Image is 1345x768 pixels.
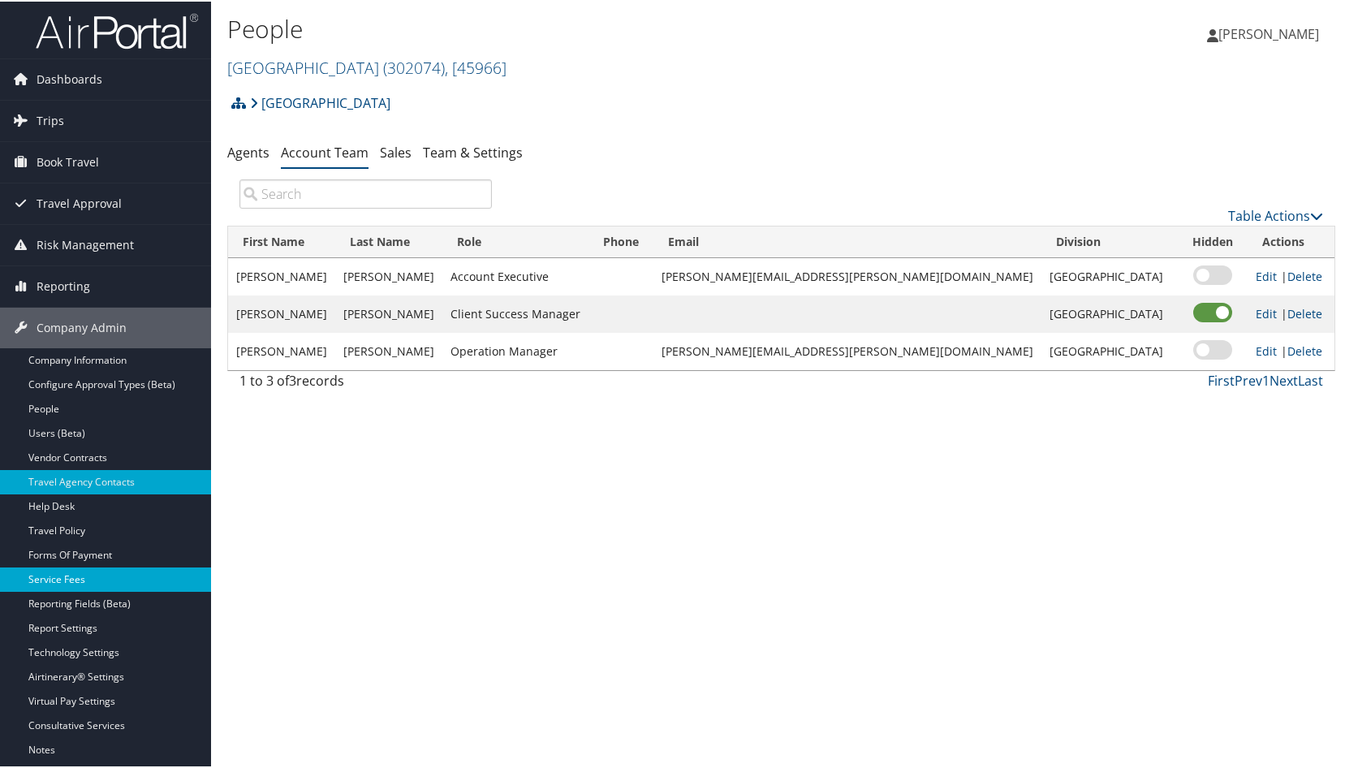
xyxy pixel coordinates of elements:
th: Actions [1248,225,1334,257]
td: | [1248,331,1334,369]
td: [PERSON_NAME][EMAIL_ADDRESS][PERSON_NAME][DOMAIN_NAME] [653,331,1041,369]
a: Last [1298,370,1323,388]
td: [PERSON_NAME] [228,331,335,369]
span: Reporting [37,265,90,305]
h1: People [227,11,966,45]
span: [PERSON_NAME] [1218,24,1319,41]
span: Dashboards [37,58,102,98]
td: | [1248,294,1334,331]
th: Last Name: activate to sort column ascending [335,225,442,257]
a: Delete [1287,342,1322,357]
td: [PERSON_NAME] [228,257,335,294]
td: | [1248,257,1334,294]
a: First [1208,370,1235,388]
th: First Name: activate to sort column ascending [228,225,335,257]
span: Company Admin [37,306,127,347]
th: Division: activate to sort column ascending [1041,225,1178,257]
a: Table Actions [1228,205,1323,223]
span: Trips [37,99,64,140]
a: Team & Settings [423,142,523,160]
td: [GEOGRAPHIC_DATA] [1041,294,1178,331]
a: Delete [1287,267,1322,283]
th: Hidden: activate to sort column ascending [1178,225,1248,257]
td: Account Executive [442,257,588,294]
td: [GEOGRAPHIC_DATA] [1041,331,1178,369]
td: Operation Manager [442,331,588,369]
a: Prev [1235,370,1262,388]
th: Phone [588,225,653,257]
td: Client Success Manager [442,294,588,331]
span: 3 [289,370,296,388]
a: [PERSON_NAME] [1207,8,1335,57]
th: Email: activate to sort column ascending [653,225,1041,257]
a: Edit [1256,304,1277,320]
th: Role: activate to sort column ascending [442,225,588,257]
span: ( 302074 ) [383,55,445,77]
a: Sales [380,142,412,160]
td: [PERSON_NAME][EMAIL_ADDRESS][PERSON_NAME][DOMAIN_NAME] [653,257,1041,294]
a: 1 [1262,370,1270,388]
input: Search [239,178,492,207]
a: Delete [1287,304,1322,320]
a: Account Team [281,142,369,160]
td: [PERSON_NAME] [335,294,442,331]
td: [PERSON_NAME] [335,331,442,369]
td: [GEOGRAPHIC_DATA] [1041,257,1178,294]
a: Edit [1256,267,1277,283]
a: [GEOGRAPHIC_DATA] [250,85,390,118]
span: Risk Management [37,223,134,264]
a: Edit [1256,342,1277,357]
img: airportal-logo.png [36,11,198,49]
td: [PERSON_NAME] [228,294,335,331]
span: Book Travel [37,140,99,181]
td: [PERSON_NAME] [335,257,442,294]
a: Agents [227,142,269,160]
a: Next [1270,370,1298,388]
div: 1 to 3 of records [239,369,492,397]
span: , [ 45966 ] [445,55,507,77]
span: Travel Approval [37,182,122,222]
a: [GEOGRAPHIC_DATA] [227,55,507,77]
